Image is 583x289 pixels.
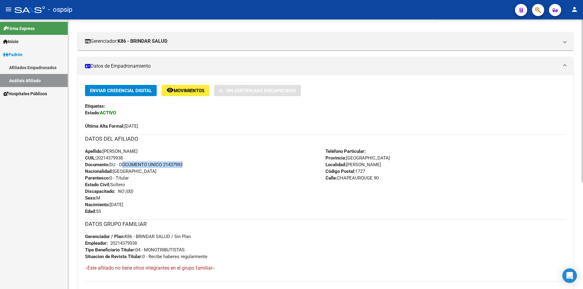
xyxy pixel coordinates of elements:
[214,85,301,96] button: Sin Certificado Discapacidad
[85,162,109,167] strong: Documento:
[85,123,138,129] span: [DATE]
[85,175,110,181] strong: Parentesco:
[85,155,123,161] span: 20214379938
[326,175,379,181] span: CHAPEAUROUGE 90
[326,155,390,161] span: [GEOGRAPHIC_DATA]
[85,220,566,228] h3: DATOS GRUPO FAMILIAR
[85,110,100,116] strong: Estado:
[3,90,47,97] span: Hospitales Públicos
[85,209,101,214] span: 55
[85,202,123,207] span: [DATE]
[85,38,559,45] mat-panel-title: Gerenciador:
[3,51,22,58] span: Padrón
[85,103,105,109] strong: Etiquetas:
[85,182,125,187] span: Soltero
[85,234,191,239] span: K86 - BRINDAR SALUD / Sin Plan
[326,169,365,174] span: 1727
[85,254,207,259] span: 0 - Recibe haberes regularmente
[85,169,113,174] strong: Nacionalidad:
[85,182,110,187] strong: Estado Civil:
[85,135,566,143] h3: DATOS DEL AFILIADO
[562,268,577,283] div: Open Intercom Messenger
[118,38,167,45] strong: K86 - BRINDAR SALUD
[3,25,35,32] span: Firma Express
[85,85,157,96] button: Enviar Credencial Digital
[78,32,573,50] mat-expansion-panel-header: Gerenciador:K86 - BRINDAR SALUD
[85,149,103,154] strong: Apellido:
[85,149,138,154] span: [PERSON_NAME]
[85,162,182,167] span: DU - DOCUMENTO UNICO 21437993
[326,162,346,167] strong: Localidad:
[85,202,110,207] strong: Nacimiento:
[85,209,96,214] strong: Edad:
[48,3,72,16] span: - ospsip
[326,169,355,174] strong: Código Postal:
[85,155,96,161] strong: CUIL:
[174,88,204,93] span: Movimientos
[85,234,124,239] strong: Gerenciador / Plan:
[85,247,135,253] strong: Tipo Beneficiario Titular:
[110,240,137,247] div: 20214379938
[85,175,129,181] span: 0 - Titular
[166,86,174,94] mat-icon: remove_red_eye
[85,169,156,174] span: [GEOGRAPHIC_DATA]
[90,88,152,93] span: Enviar Credencial Digital
[3,38,19,45] span: Inicio
[571,6,578,13] mat-icon: person
[85,265,566,271] h4: --Este afiliado no tiene otros integrantes en el grupo familiar--
[78,57,573,75] mat-expansion-panel-header: Datos de Empadronamiento
[85,240,108,246] strong: Empleador:
[85,123,124,129] strong: Última Alta Formal:
[5,6,12,13] mat-icon: menu
[85,195,100,201] span: M
[162,85,209,96] button: Movimientos
[85,189,115,194] strong: Discapacitado:
[85,254,142,259] strong: Situacion de Revista Titular:
[326,155,346,161] strong: Provincia:
[326,162,381,167] span: [PERSON_NAME]
[226,88,296,93] span: Sin Certificado Discapacidad
[85,63,559,69] mat-panel-title: Datos de Empadronamiento
[100,110,116,116] strong: ACTIVO
[118,189,133,194] i: NO (00)
[326,175,337,181] strong: Calle:
[85,247,185,253] span: 04 - MONOTRIBUTISTAS
[85,195,96,201] strong: Sexo:
[326,149,366,154] strong: Teléfono Particular:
